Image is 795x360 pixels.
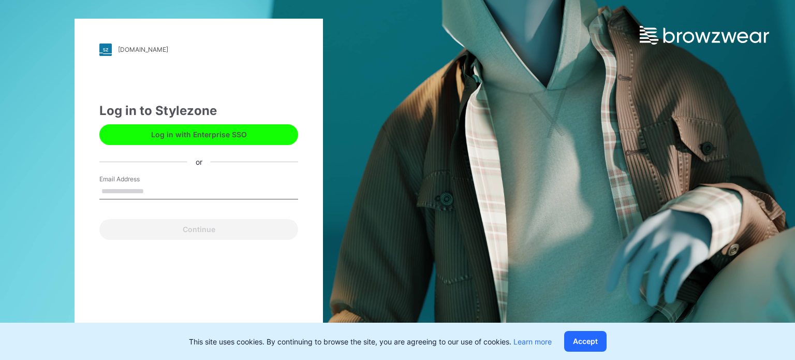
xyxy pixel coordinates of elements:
[189,336,552,347] p: This site uses cookies. By continuing to browse the site, you are agreeing to our use of cookies.
[99,124,298,145] button: Log in with Enterprise SSO
[118,46,168,53] div: [DOMAIN_NAME]
[187,156,211,167] div: or
[564,331,607,352] button: Accept
[513,337,552,346] a: Learn more
[99,44,298,56] a: [DOMAIN_NAME]
[640,26,769,45] img: browzwear-logo.e42bd6dac1945053ebaf764b6aa21510.svg
[99,175,172,184] label: Email Address
[99,44,112,56] img: stylezone-logo.562084cfcfab977791bfbf7441f1a819.svg
[99,102,298,120] div: Log in to Stylezone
